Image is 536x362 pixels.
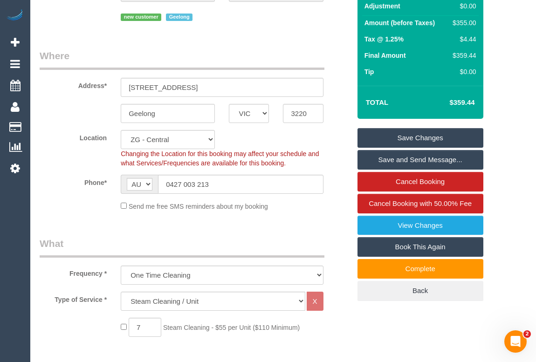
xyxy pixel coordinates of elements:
input: Post Code* [283,104,323,123]
label: Adjustment [364,1,400,11]
iframe: Intercom live chat [504,330,527,353]
input: Phone* [158,175,323,194]
a: View Changes [357,216,483,235]
label: Address* [33,78,114,90]
span: Steam Cleaning - $55 per Unit ($110 Minimum) [163,324,300,331]
div: $355.00 [448,18,476,27]
label: Frequency * [33,266,114,278]
span: Geelong [166,14,192,21]
a: Save Changes [357,128,483,148]
a: Back [357,281,483,301]
label: Tip [364,67,374,76]
span: new customer [121,14,161,21]
label: Location [33,130,114,143]
div: $0.00 [448,67,476,76]
a: Save and Send Message... [357,150,483,170]
span: Send me free SMS reminders about my booking [129,203,268,210]
span: Cancel Booking with 50.00% Fee [369,199,472,207]
label: Amount (before Taxes) [364,18,435,27]
div: $0.00 [448,1,476,11]
span: 2 [523,330,531,338]
a: Complete [357,259,483,279]
strong: Total [366,98,389,106]
h4: $359.44 [421,99,474,107]
a: Cancel Booking [357,172,483,191]
img: Automaid Logo [6,9,24,22]
label: Tax @ 1.25% [364,34,404,44]
a: Cancel Booking with 50.00% Fee [357,194,483,213]
legend: What [40,237,324,258]
label: Final Amount [364,51,406,60]
span: Changing the Location for this booking may affect your schedule and what Services/Frequencies are... [121,150,319,167]
a: Book This Again [357,237,483,257]
label: Type of Service * [33,292,114,304]
label: Phone* [33,175,114,187]
div: $359.44 [448,51,476,60]
input: Suburb* [121,104,215,123]
div: $4.44 [448,34,476,44]
legend: Where [40,49,324,70]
